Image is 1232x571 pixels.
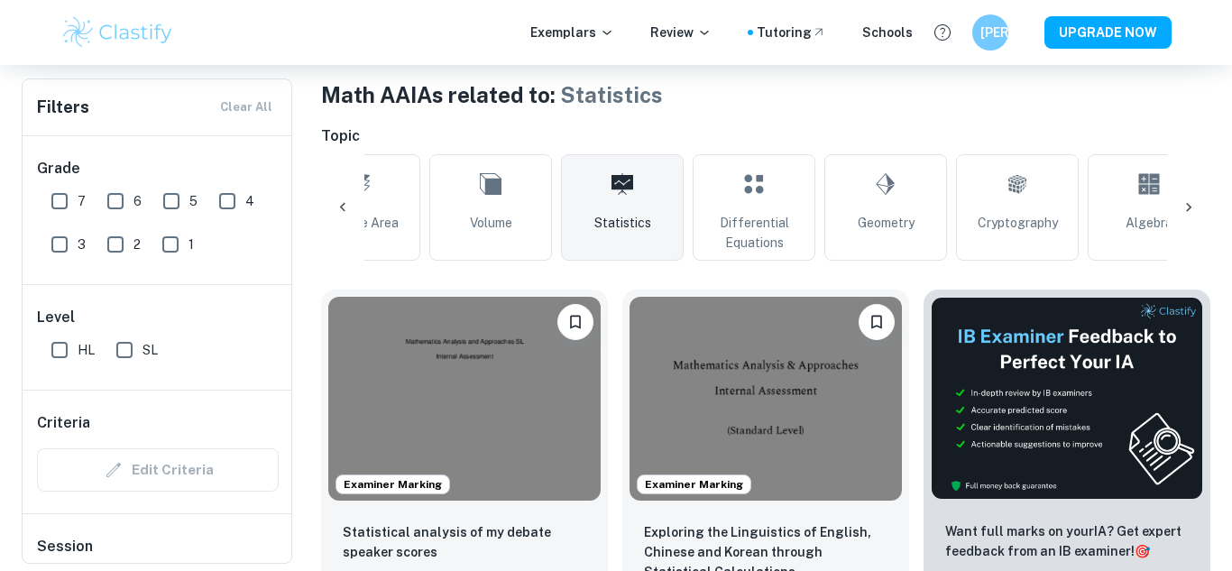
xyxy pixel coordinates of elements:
[859,304,895,340] button: Bookmark
[37,412,90,434] h6: Criteria
[858,213,915,233] span: Geometry
[557,304,593,340] button: Bookmark
[560,82,663,107] span: Statistics
[143,340,158,360] span: SL
[1044,16,1172,49] button: UPGRADE NOW
[321,78,1210,111] h1: Math AA IAs related to:
[931,297,1203,500] img: Thumbnail
[78,340,95,360] span: HL
[321,125,1210,147] h6: Topic
[638,476,750,493] span: Examiner Marking
[470,213,512,233] span: Volume
[757,23,826,42] a: Tutoring
[862,23,913,42] a: Schools
[530,23,614,42] p: Exemplars
[328,297,601,501] img: Math AA IA example thumbnail: Statistical analysis of my debate speake
[1126,213,1172,233] span: Algebra
[133,191,142,211] span: 6
[245,191,254,211] span: 4
[343,522,586,562] p: Statistical analysis of my debate speaker scores
[78,191,86,211] span: 7
[37,95,89,120] h6: Filters
[60,14,175,51] img: Clastify logo
[980,23,1001,42] h6: [PERSON_NAME]
[133,235,141,254] span: 2
[972,14,1008,51] button: [PERSON_NAME]
[978,213,1058,233] span: Cryptography
[650,23,712,42] p: Review
[701,213,807,253] span: Differential Equations
[1135,544,1150,558] span: 🎯
[630,297,902,501] img: Math AA IA example thumbnail: Exploring the Linguistics of English, Ch
[37,448,279,492] div: Criteria filters are unavailable when searching by topic
[37,158,279,180] h6: Grade
[37,307,279,328] h6: Level
[927,17,958,48] button: Help and Feedback
[189,191,198,211] span: 5
[336,476,449,493] span: Examiner Marking
[945,521,1189,561] p: Want full marks on your IA ? Get expert feedback from an IB examiner!
[78,235,86,254] span: 3
[594,213,651,233] span: Statistics
[188,235,194,254] span: 1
